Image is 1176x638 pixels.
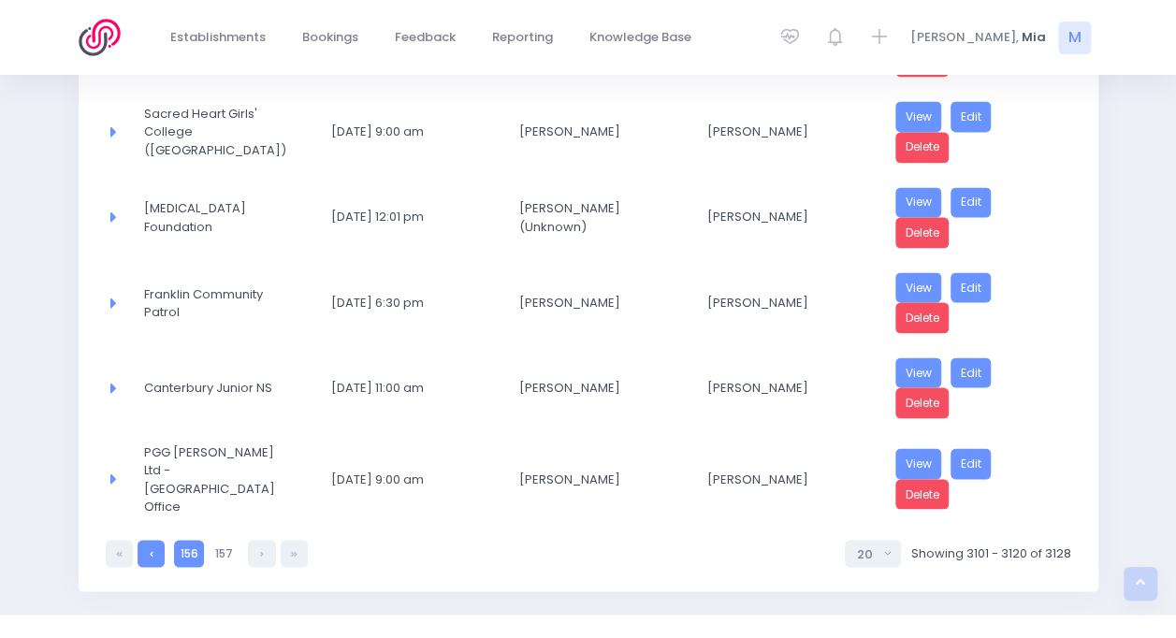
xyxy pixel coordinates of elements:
[857,544,878,563] div: 20
[895,101,942,132] a: View
[170,28,266,47] span: Establishments
[883,260,1071,345] td: <a href="https://3sfl.stjis.org.nz/booking/6a5552d7-a581-44e2-842d-2c864d9f5eed" class="btn btn-p...
[883,345,1071,430] td: <a href="https://3sfl.stjis.org.nz/booking/8764fca6-8513-4323-85e7-4685ad184c29" class="btn btn-p...
[144,284,288,321] span: Franklin Community Patrol
[302,28,358,47] span: Bookings
[106,540,133,567] a: First
[507,260,695,345] td: Peter Logan
[1058,22,1091,54] span: M
[895,357,942,388] a: View
[319,89,507,174] td: 10 November 2025 9:00 am
[507,430,695,528] td: Steve Rampling
[287,20,374,56] a: Bookings
[589,28,691,47] span: Knowledge Base
[910,28,1019,47] span: [PERSON_NAME],
[895,479,950,510] a: Delete
[507,175,695,260] td: Maria (Unknown)
[144,442,288,515] span: PGG [PERSON_NAME] Ltd - [GEOGRAPHIC_DATA] Office
[951,448,992,479] a: Edit
[895,132,950,163] a: Delete
[380,20,472,56] a: Feedback
[132,260,320,345] td: Franklin Community Patrol
[895,448,942,479] a: View
[707,208,851,226] span: [PERSON_NAME]
[951,357,992,388] a: Edit
[951,101,992,132] a: Edit
[1022,28,1046,47] span: Mia
[695,260,883,345] td: Vicki LEWIS
[331,208,475,226] span: [DATE] 12:01 pm
[951,187,992,218] a: Edit
[319,175,507,260] td: 12 November 2025 12:01 pm
[845,540,901,567] button: Select page size
[144,378,288,397] span: Canterbury Junior NS
[248,540,275,567] a: Next
[519,470,663,488] span: [PERSON_NAME]
[132,345,320,430] td: Canterbury Junior NS
[951,272,992,303] a: Edit
[331,293,475,312] span: [DATE] 6:30 pm
[707,123,851,141] span: [PERSON_NAME]
[144,199,288,236] span: [MEDICAL_DATA] Foundation
[138,540,165,567] a: Previous
[319,345,507,430] td: 13 November 2025 11:00 am
[155,20,282,56] a: Establishments
[519,199,663,236] span: [PERSON_NAME] (Unknown)
[519,293,663,312] span: [PERSON_NAME]
[519,123,663,141] span: [PERSON_NAME]
[331,378,475,397] span: [DATE] 11:00 am
[132,430,320,528] td: PGG Wrightson Ltd - Christchurch Airport Office
[695,175,883,260] td: Lindsay Roberts
[174,540,204,567] a: 156
[331,470,475,488] span: [DATE] 9:00 am
[281,540,308,567] a: Last
[395,28,456,47] span: Feedback
[695,430,883,528] td: Nikki McLauchlan
[319,430,507,528] td: 17 November 2025 9:00 am
[507,89,695,174] td: Hannah Tapara
[910,544,1070,562] span: Showing 3101 - 3120 of 3128
[492,28,553,47] span: Reporting
[574,20,707,56] a: Knowledge Base
[331,123,475,141] span: [DATE] 9:00 am
[883,89,1071,174] td: <a href="https://3sfl.stjis.org.nz/booking/bc4f9bc1-629e-4e4f-a4b2-3eb37e71ea23" class="btn btn-p...
[477,20,569,56] a: Reporting
[319,260,507,345] td: 12 November 2025 6:30 pm
[519,378,663,397] span: [PERSON_NAME]
[895,272,942,303] a: View
[132,175,320,260] td: Breast Cancer Foundation
[79,19,132,56] img: Logo
[132,89,320,174] td: Sacred Heart Girls' College (Hamilton)
[144,105,288,160] span: Sacred Heart Girls' College ([GEOGRAPHIC_DATA])
[883,430,1071,528] td: <a href="https://3sfl.stjis.org.nz/booking/a21d7383-560d-4707-a900-b3a19ecc148b" class="btn btn-p...
[209,540,239,567] a: 157
[895,387,950,418] a: Delete
[695,345,883,430] td: Nikki McLauchlan
[883,175,1071,260] td: <a href="https://3sfl.stjis.org.nz/booking/97b6a152-33cb-4522-8fd1-2dc1e55e8055" class="btn btn-p...
[707,470,851,488] span: [PERSON_NAME]
[695,89,883,174] td: Alicia Smale
[895,217,950,248] a: Delete
[707,378,851,397] span: [PERSON_NAME]
[895,302,950,333] a: Delete
[507,345,695,430] td: Elissa Smith
[895,187,942,218] a: View
[707,293,851,312] span: [PERSON_NAME]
